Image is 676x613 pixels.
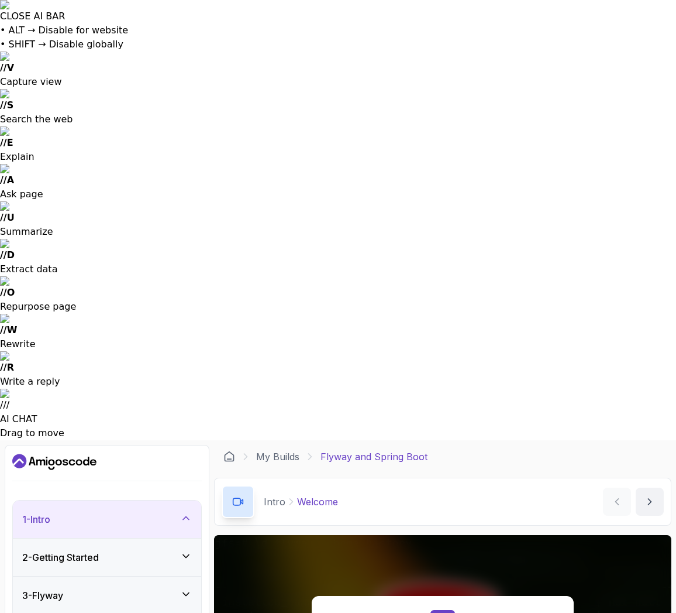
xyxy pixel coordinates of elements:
[22,512,50,526] h3: 1 - Intro
[13,501,201,538] button: 1-Intro
[264,495,285,509] p: Intro
[603,488,631,516] button: previous content
[22,588,63,602] h3: 3 - Flyway
[223,451,235,463] a: Dashboard
[297,495,338,509] p: Welcome
[12,453,96,471] a: Dashboard
[256,450,299,464] a: My Builds
[13,539,201,576] button: 2-Getting Started
[636,488,664,516] button: next content
[320,450,427,464] p: Flyway and Spring Boot
[22,550,99,564] h3: 2 - Getting Started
